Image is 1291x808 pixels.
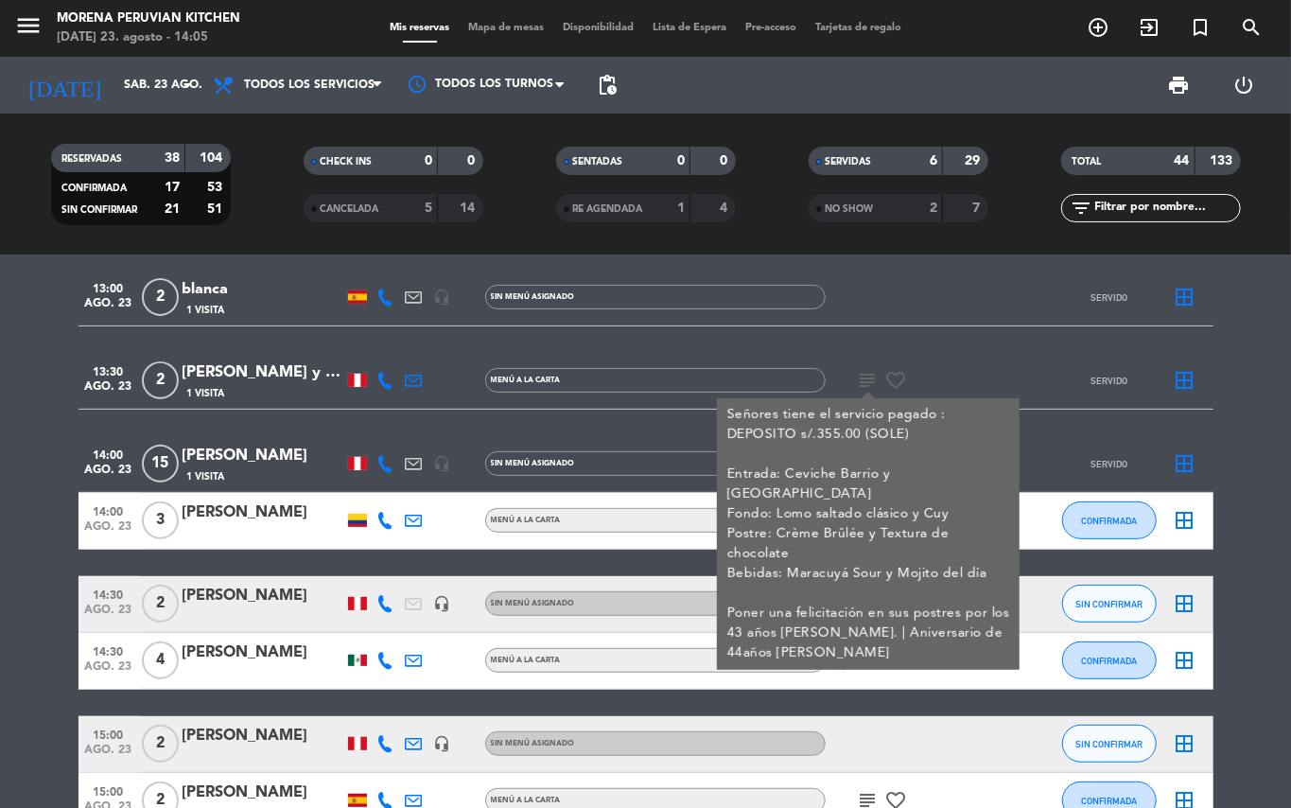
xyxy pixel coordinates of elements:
[183,724,343,748] div: [PERSON_NAME]
[434,455,451,472] i: headset_mic
[321,157,373,167] span: CHECK INS
[85,780,132,801] span: 15:00
[85,380,132,402] span: ago. 23
[62,184,128,193] span: CONFIRMADA
[85,723,132,745] span: 15:00
[491,460,575,467] span: Sin menú asignado
[85,360,132,381] span: 13:30
[57,28,240,47] div: [DATE] 23. agosto - 14:05
[677,154,685,167] strong: 0
[321,204,379,214] span: CANCELADA
[1210,154,1236,167] strong: 133
[187,386,225,401] span: 1 Visita
[459,23,553,33] span: Mapa de mesas
[183,444,343,468] div: [PERSON_NAME]
[491,377,561,384] span: MENÚ A LA CARTA
[1062,725,1157,763] button: SIN CONFIRMAR
[142,445,179,483] span: 15
[14,64,114,106] i: [DATE]
[14,11,43,40] i: menu
[1168,74,1191,97] span: print
[1233,74,1256,97] i: power_settings_new
[885,369,908,392] i: favorite_border
[183,277,343,302] div: blanca
[930,202,937,215] strong: 2
[1062,445,1157,483] button: SERVIDO
[1174,592,1196,615] i: border_all
[460,202,479,215] strong: 14
[1062,585,1157,623] button: SIN CONFIRMAR
[85,297,132,319] span: ago. 23
[643,23,736,33] span: Lista de Espera
[425,202,432,215] strong: 5
[85,276,132,298] span: 13:00
[1062,641,1157,679] button: CONFIRMADA
[207,181,226,194] strong: 53
[14,11,43,46] button: menu
[142,725,179,763] span: 2
[1062,361,1157,399] button: SERVIDO
[1174,369,1196,392] i: border_all
[1062,501,1157,539] button: CONFIRMADA
[142,278,179,316] span: 2
[826,157,872,167] span: SERVIDAS
[1175,154,1190,167] strong: 44
[857,369,880,392] i: subject
[972,202,984,215] strong: 7
[1093,198,1240,219] input: Filtrar por nombre...
[1174,649,1196,672] i: border_all
[176,74,199,97] i: arrow_drop_down
[491,517,561,524] span: MENÚ A LA CARTA
[85,500,132,521] span: 14:00
[1073,157,1102,167] span: TOTAL
[165,151,180,165] strong: 38
[200,151,226,165] strong: 104
[142,641,179,679] span: 4
[425,154,432,167] strong: 0
[85,604,132,625] span: ago. 23
[1062,278,1157,316] button: SERVIDO
[183,501,343,525] div: [PERSON_NAME]
[491,600,575,607] span: Sin menú asignado
[965,154,984,167] strong: 29
[183,641,343,665] div: [PERSON_NAME]
[62,205,138,215] span: SIN CONFIRMAR
[434,289,451,306] i: headset_mic
[183,781,343,805] div: [PERSON_NAME]
[1174,286,1196,308] i: border_all
[434,595,451,612] i: headset_mic
[434,735,451,752] i: headset_mic
[165,181,180,194] strong: 17
[57,9,240,28] div: Morena Peruvian Kitchen
[142,501,179,539] span: 3
[1090,292,1127,303] span: SERVIDO
[1212,57,1277,114] div: LOG OUT
[1174,732,1196,755] i: border_all
[1081,796,1137,806] span: CONFIRMADA
[726,405,1009,663] div: Señores tiene el servicio pagado : DEPOSITO s/.355.00 (SOLE) Entrada: Ceviche Barrio y [GEOGRAPHI...
[85,520,132,542] span: ago. 23
[85,744,132,765] span: ago. 23
[142,585,179,623] span: 2
[467,154,479,167] strong: 0
[207,202,226,216] strong: 51
[183,584,343,608] div: [PERSON_NAME]
[1189,16,1212,39] i: turned_in_not
[85,660,132,682] span: ago. 23
[573,204,643,214] span: RE AGENDADA
[491,293,575,301] span: Sin menú asignado
[553,23,643,33] span: Disponibilidad
[1240,16,1263,39] i: search
[1138,16,1160,39] i: exit_to_app
[1090,459,1127,469] span: SERVIDO
[596,74,619,97] span: pending_actions
[1174,452,1196,475] i: border_all
[491,657,561,664] span: MENÚ A LA CARTA
[491,797,561,804] span: MENÚ A LA CARTA
[677,202,685,215] strong: 1
[85,583,132,605] span: 14:30
[930,154,937,167] strong: 6
[142,361,179,399] span: 2
[1075,599,1143,609] span: SIN CONFIRMAR
[380,23,459,33] span: Mis reservas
